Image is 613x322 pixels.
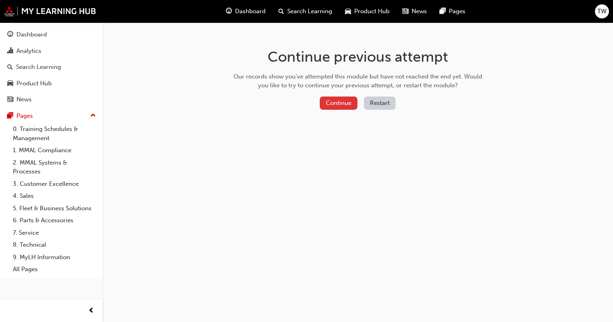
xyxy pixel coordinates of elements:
a: pages-iconPages [433,3,472,20]
a: Dashboard [3,27,99,42]
a: 0. Training Schedules & Management [10,123,99,144]
span: Search Learning [287,7,332,16]
span: pages-icon [7,113,13,120]
a: News [3,92,99,107]
span: pages-icon [440,6,446,16]
span: Product Hub [354,7,390,16]
a: search-iconSearch Learning [272,3,339,20]
a: 2. MMAL Systems & Processes [10,157,99,178]
span: chart-icon [7,48,13,55]
a: 7. Service [10,227,99,239]
div: Dashboard [16,30,47,39]
a: 6. Parts & Accessories [10,214,99,227]
span: news-icon [7,96,13,103]
a: 4. Sales [10,190,99,202]
div: Product Hub [16,79,52,88]
span: car-icon [345,6,351,16]
span: news-icon [402,6,408,16]
button: Pages [3,109,99,123]
span: search-icon [278,6,284,16]
span: Dashboard [235,7,266,16]
button: TW [595,4,609,18]
a: 1. MMAL Compliance [10,144,99,157]
div: News [16,95,32,104]
div: Pages [16,111,33,121]
button: Continue [320,97,357,110]
h1: Continue previous attempt [231,48,485,66]
a: 9. MyLH Information [10,251,99,264]
div: Search Learning [16,62,61,72]
span: prev-icon [88,306,94,316]
button: Restart [364,97,396,110]
a: All Pages [10,263,99,276]
a: news-iconNews [396,3,433,20]
img: mmal [4,6,96,16]
span: TW [597,7,607,16]
button: DashboardAnalyticsSearch LearningProduct HubNews [3,26,99,109]
div: Analytics [16,46,41,56]
div: Our records show you've attempted this module but have not reached the end yet. Would you like to... [231,72,485,90]
a: Search Learning [3,60,99,74]
a: 3. Customer Excellence [10,178,99,190]
span: car-icon [7,80,13,87]
span: guage-icon [7,31,13,38]
a: 8. Technical [10,239,99,251]
span: News [412,7,427,16]
a: car-iconProduct Hub [339,3,396,20]
span: guage-icon [226,6,232,16]
a: Analytics [3,44,99,58]
a: guage-iconDashboard [219,3,272,20]
span: search-icon [7,64,13,71]
a: Product Hub [3,76,99,91]
span: up-icon [90,111,96,121]
a: 5. Fleet & Business Solutions [10,202,99,215]
span: Pages [449,7,465,16]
